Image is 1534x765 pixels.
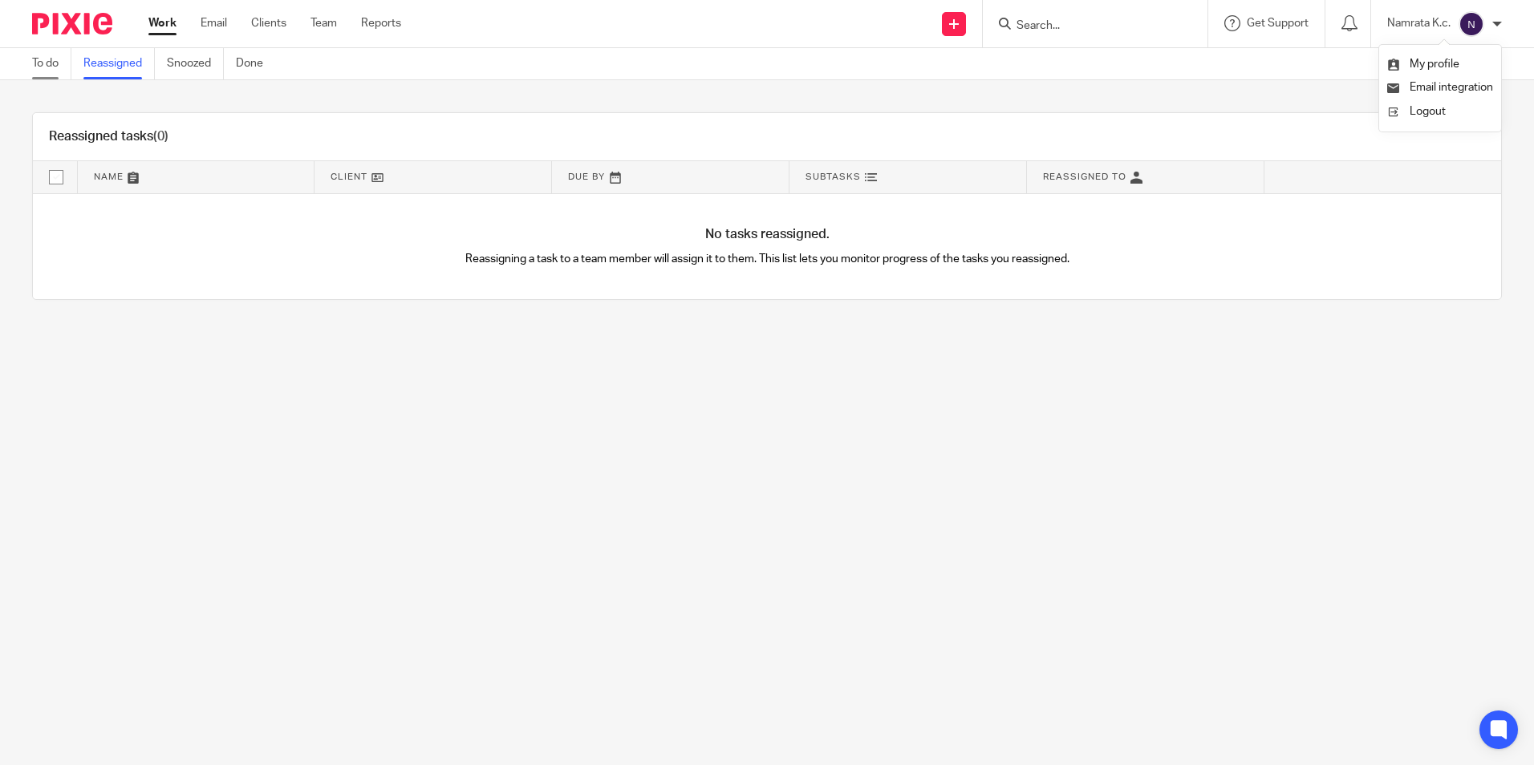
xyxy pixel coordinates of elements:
[33,226,1501,243] h4: No tasks reassigned.
[806,172,861,181] span: Subtasks
[400,251,1134,267] p: Reassigning a task to a team member will assign it to them. This list lets you monitor progress o...
[1459,11,1484,37] img: svg%3E
[1410,106,1446,117] span: Logout
[1387,59,1459,70] a: My profile
[49,128,168,145] h1: Reassigned tasks
[1410,59,1459,70] span: My profile
[310,15,337,31] a: Team
[153,130,168,143] span: (0)
[236,48,275,79] a: Done
[201,15,227,31] a: Email
[1387,15,1451,31] p: Namrata K.c.
[32,13,112,34] img: Pixie
[1387,100,1493,123] a: Logout
[1387,82,1493,93] a: Email integration
[1015,19,1159,34] input: Search
[361,15,401,31] a: Reports
[251,15,286,31] a: Clients
[83,48,155,79] a: Reassigned
[32,48,71,79] a: To do
[1410,82,1493,93] span: Email integration
[167,48,224,79] a: Snoozed
[148,15,177,31] a: Work
[1247,18,1309,29] span: Get Support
